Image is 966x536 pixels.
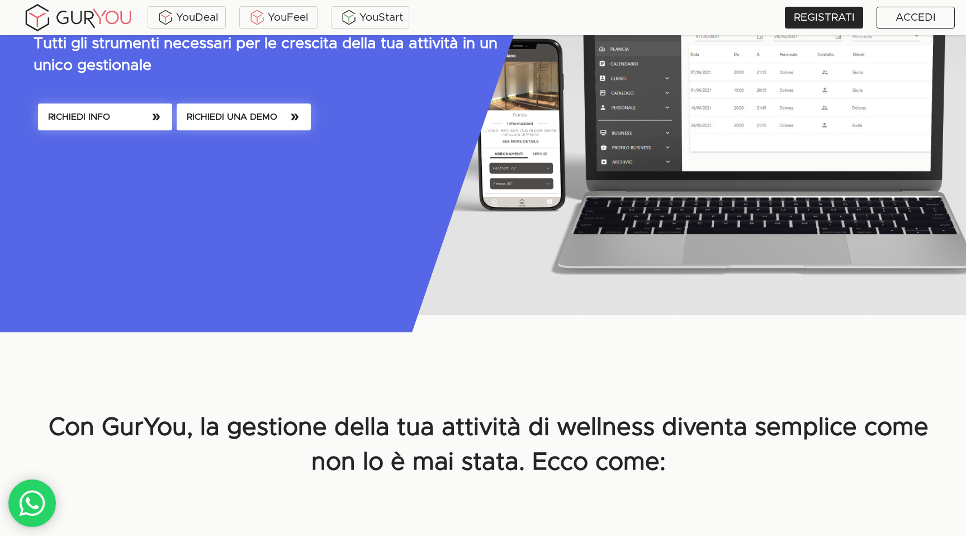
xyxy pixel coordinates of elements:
p: Tutti gli strumenti necessari per le crescita della tua attività in un unico gestionale [34,33,502,77]
img: whatsAppIcon.04b8739f.svg [18,490,46,518]
a: REGISTRATI [785,7,863,29]
iframe: Chat Widget [765,406,966,536]
input: INVIA [61,208,107,229]
a: YouFeel [239,6,318,29]
span: RICHIEDI UNA DEMO [187,109,301,125]
img: ALVAdSatItgsAAAAAElFTkSuQmCC [157,9,174,26]
img: BxzlDwAAAAABJRU5ErkJggg== [340,9,357,26]
a: YouDeal [148,6,226,29]
div: YouFeel [242,9,315,26]
div: YouDeal [150,9,223,26]
span: RICHIEDI INFO [48,109,162,125]
img: KDuXBJLpDstiOJIlCPq11sr8c6VfEN1ke5YIAoPlCPqmrDPlQeIQgHlNqkP7FCiAKJQRHlC7RCaiHTHAlEEQLmFuo+mIt2xQB... [249,9,266,26]
a: RICHIEDI INFO [36,101,174,147]
p: Con GurYou, la gestione della tua attività di wellness diventa semplice come non lo è mai stata. ... [31,411,946,480]
div: YouStart [334,9,406,26]
a: RICHIEDI UNA DEMO [174,101,313,147]
img: gyLogo01.5aaa2cff.png [22,2,134,33]
a: ACCEDI [877,7,955,29]
button: RICHIEDI INFO [38,104,172,130]
button: RICHIEDI UNA DEMO [177,104,311,130]
a: YouStart [331,6,409,29]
